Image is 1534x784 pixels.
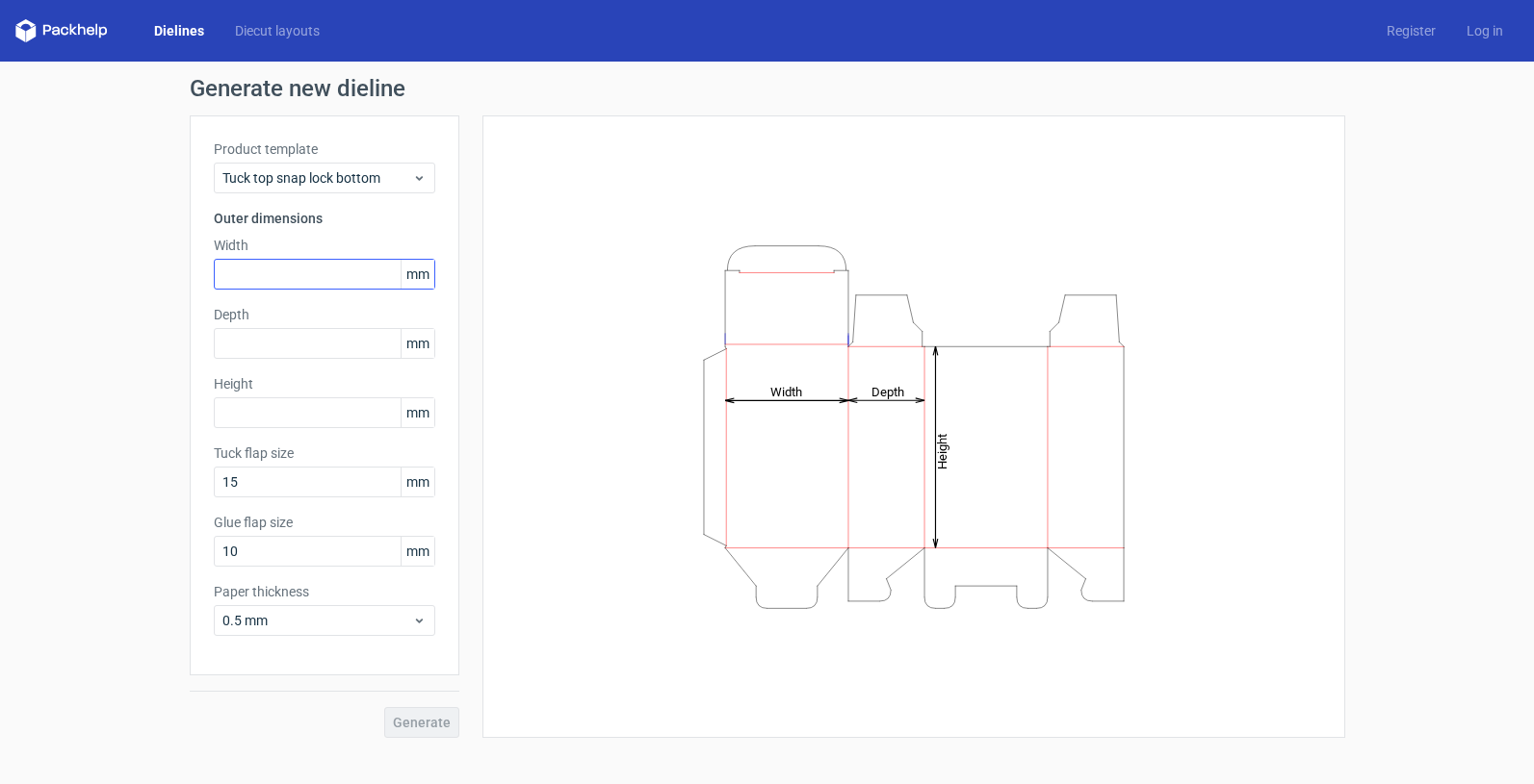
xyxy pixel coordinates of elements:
label: Paper thickness [214,582,435,601]
tspan: Width [769,384,801,398]
h1: Generate new dieline [190,77,1345,100]
a: Log in [1451,21,1519,40]
label: Tuck flap size [214,443,435,463]
a: Dielines [139,21,220,40]
label: Glue flap size [214,513,435,532]
a: Diecut layouts [220,21,335,40]
span: mm [401,260,434,289]
tspan: Height [935,433,949,468]
label: Height [214,374,435,393]
label: Depth [214,305,435,324]
h3: Outer dimensions [214,209,435,228]
span: 0.5 mm [222,611,412,630]
span: Tuck top snap lock bottom [222,168,412,188]
span: mm [401,329,434,358]
span: mm [401,537,434,566]
tspan: Depth [871,384,904,398]
span: mm [401,468,434,496]
label: Width [214,236,435,255]
a: Register [1371,21,1451,40]
label: Product template [214,139,435,159]
span: mm [401,398,434,427]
